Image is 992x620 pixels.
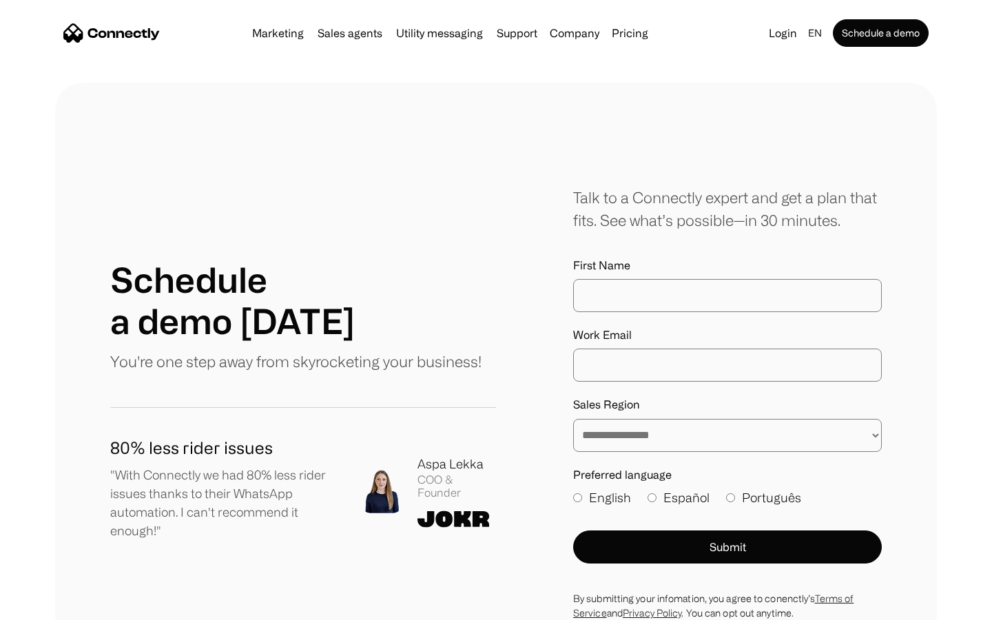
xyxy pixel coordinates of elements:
input: English [573,493,582,502]
a: Terms of Service [573,593,854,618]
label: Work Email [573,329,882,342]
h1: Schedule a demo [DATE] [110,259,355,342]
button: Submit [573,530,882,564]
div: By submitting your infomation, you agree to conenctly’s and . You can opt out anytime. [573,591,882,620]
a: Login [763,23,803,43]
div: Talk to a Connectly expert and get a plan that fits. See what’s possible—in 30 minutes. [573,186,882,231]
aside: Language selected: English [14,595,83,615]
a: Utility messaging [391,28,488,39]
label: Sales Region [573,398,882,411]
div: en [808,23,822,43]
a: Sales agents [312,28,388,39]
a: Marketing [247,28,309,39]
input: Português [726,493,735,502]
input: Español [648,493,657,502]
a: Schedule a demo [833,19,929,47]
a: Privacy Policy [623,608,681,618]
label: Preferred language [573,468,882,482]
a: Pricing [606,28,654,39]
p: "With Connectly we had 80% less rider issues thanks to their WhatsApp automation. I can't recomme... [110,466,338,540]
label: Português [726,488,801,507]
h1: 80% less rider issues [110,435,338,460]
div: COO & Founder [417,473,496,499]
label: English [573,488,631,507]
label: Español [648,488,710,507]
a: Support [491,28,543,39]
p: You're one step away from skyrocketing your business! [110,350,482,373]
ul: Language list [28,596,83,615]
div: Aspa Lekka [417,455,496,473]
label: First Name [573,259,882,272]
div: Company [550,23,599,43]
